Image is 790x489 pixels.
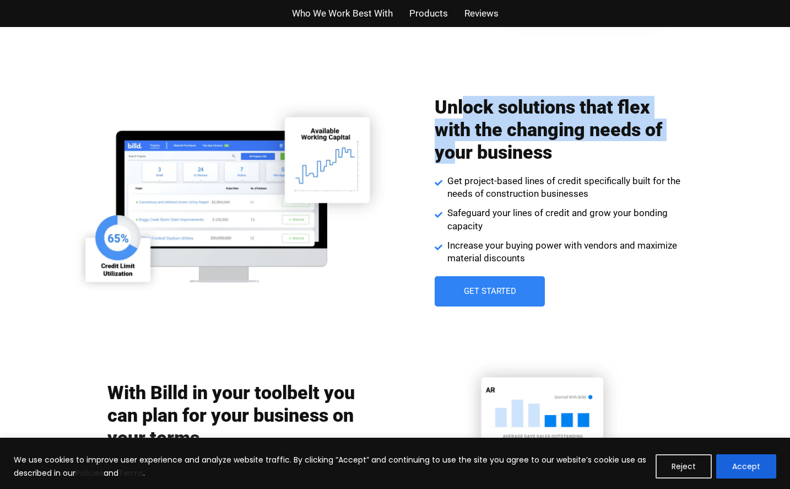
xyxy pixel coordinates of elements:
a: Policies [75,467,104,479]
a: Who We Work Best With [292,6,393,22]
span: Get project-based lines of credit specifically built for the needs of construction businesses [445,175,683,201]
h2: Unlock solutions that flex with the changing needs of your business [435,96,683,163]
a: Terms [118,467,143,479]
h2: With Billd in your toolbelt you can plan for your business on your terms [107,381,355,449]
span: Get Started [464,287,516,295]
span: Increase your buying power with vendors and maximize material discounts [445,239,683,266]
button: Accept [716,454,776,479]
button: Reject [656,454,712,479]
a: Get Started [435,276,545,307]
span: Safeguard your lines of credit and grow your bonding capacity [445,207,683,233]
a: Reviews [464,6,499,22]
a: Products [409,6,448,22]
p: We use cookies to improve user experience and analyze website traffic. By clicking “Accept” and c... [14,453,647,480]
